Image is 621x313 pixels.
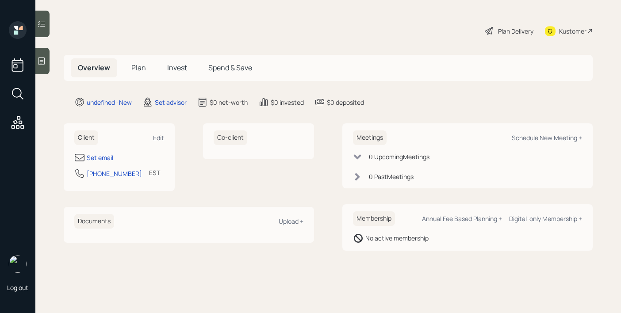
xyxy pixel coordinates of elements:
img: robby-grisanti-headshot.png [9,255,27,273]
div: Schedule New Meeting + [512,134,582,142]
h6: Co-client [214,130,247,145]
div: Set advisor [155,98,187,107]
div: EST [149,168,160,177]
div: No active membership [365,233,429,243]
div: Plan Delivery [498,27,533,36]
span: Plan [131,63,146,73]
div: $0 net-worth [210,98,248,107]
div: Upload + [279,217,303,225]
h6: Membership [353,211,395,226]
div: Set email [87,153,113,162]
h6: Documents [74,214,114,229]
div: $0 invested [271,98,304,107]
div: undefined · New [87,98,132,107]
div: 0 Upcoming Meeting s [369,152,429,161]
span: Spend & Save [208,63,252,73]
div: Digital-only Membership + [509,214,582,223]
h6: Client [74,130,98,145]
div: Log out [7,283,28,292]
div: Kustomer [559,27,586,36]
h6: Meetings [353,130,387,145]
div: Annual Fee Based Planning + [422,214,502,223]
div: $0 deposited [327,98,364,107]
span: Overview [78,63,110,73]
span: Invest [167,63,187,73]
div: [PHONE_NUMBER] [87,169,142,178]
div: Edit [153,134,164,142]
div: 0 Past Meeting s [369,172,414,181]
